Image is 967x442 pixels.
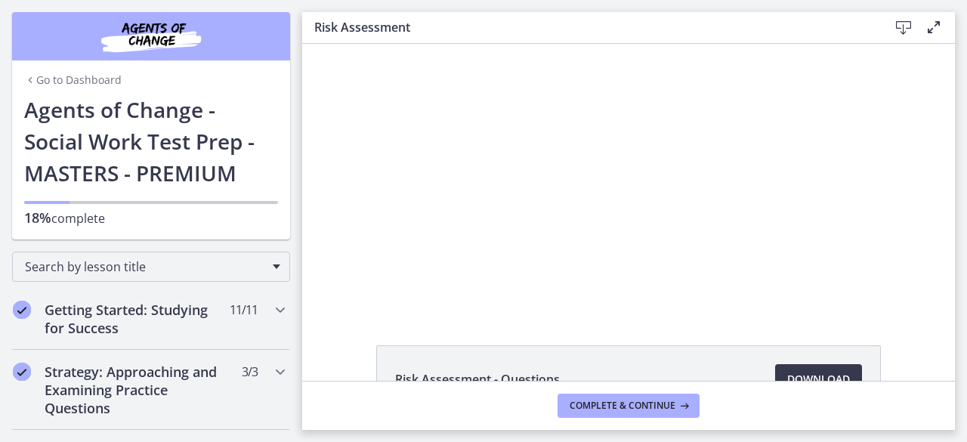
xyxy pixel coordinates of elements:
[12,252,290,282] div: Search by lesson title
[60,18,242,54] img: Agents of Change
[242,363,258,381] span: 3 / 3
[775,364,862,394] a: Download
[24,94,278,189] h1: Agents of Change - Social Work Test Prep - MASTERS - PREMIUM
[45,363,229,417] h2: Strategy: Approaching and Examining Practice Questions
[558,394,700,418] button: Complete & continue
[45,301,229,337] h2: Getting Started: Studying for Success
[570,400,675,412] span: Complete & continue
[24,209,278,227] p: complete
[314,18,864,36] h3: Risk Assessment
[395,370,560,388] span: Risk Assessment - Questions
[24,73,122,88] a: Go to Dashboard
[25,258,265,275] span: Search by lesson title
[787,370,850,388] span: Download
[13,363,31,381] i: Completed
[13,301,31,319] i: Completed
[230,301,258,319] span: 11 / 11
[24,209,51,227] span: 18%
[302,44,955,311] iframe: Video Lesson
